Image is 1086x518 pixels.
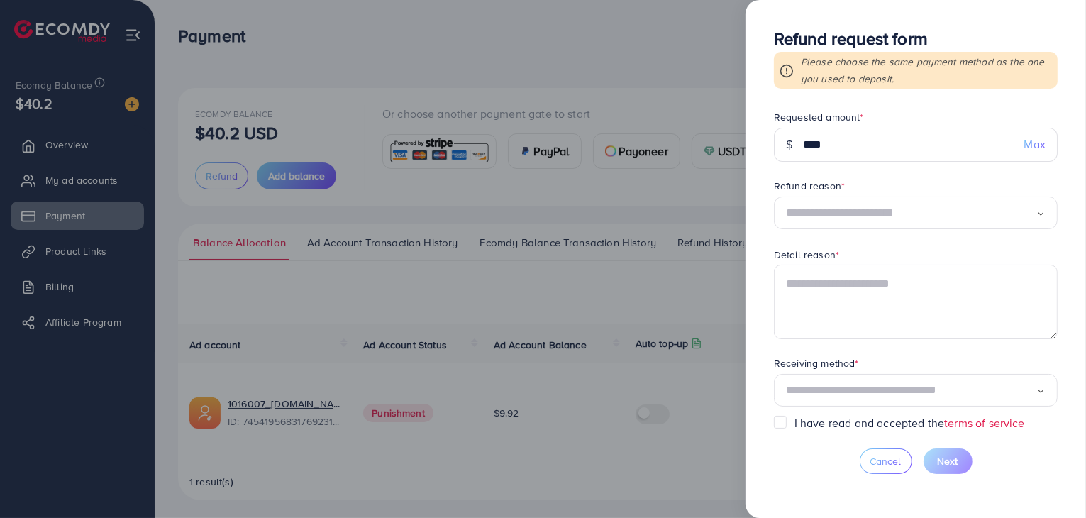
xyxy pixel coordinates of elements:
label: Requested amount [774,110,864,124]
h3: Refund request form [774,28,1058,49]
span: Next [938,454,958,468]
a: terms of service [944,415,1025,431]
span: Max [1024,136,1046,153]
label: Receiving method [774,356,859,370]
input: Search for option [786,380,1036,402]
label: I have read and accepted the [794,415,1025,431]
button: Next [924,448,973,474]
input: Search for option [786,202,1036,224]
span: Cancel [870,454,902,468]
div: $ [774,128,804,162]
div: Search for option [774,374,1058,407]
div: Search for option [774,197,1058,230]
p: Please choose the same payment method as the one you used to deposit. [801,53,1052,87]
button: Cancel [860,448,912,474]
iframe: Chat [1026,454,1075,507]
label: Detail reason [774,248,839,262]
label: Refund reason [774,179,845,193]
